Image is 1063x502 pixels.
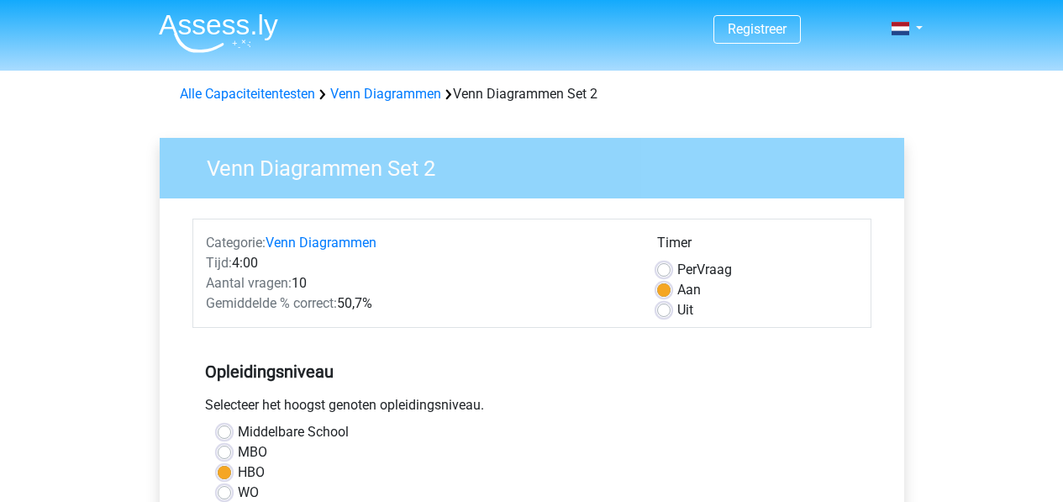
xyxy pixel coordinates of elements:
[173,84,891,104] div: Venn Diagrammen Set 2
[657,233,858,260] div: Timer
[206,275,292,291] span: Aantal vragen:
[193,253,645,273] div: 4:00
[238,422,349,442] label: Middelbare School
[266,235,376,251] a: Venn Diagrammen
[159,13,278,53] img: Assessly
[330,86,441,102] a: Venn Diagrammen
[677,260,732,280] label: Vraag
[180,86,315,102] a: Alle Capaciteitentesten
[187,149,892,182] h3: Venn Diagrammen Set 2
[205,355,859,388] h5: Opleidingsniveau
[728,21,787,37] a: Registreer
[192,395,871,422] div: Selecteer het hoogst genoten opleidingsniveau.
[193,293,645,314] div: 50,7%
[238,442,267,462] label: MBO
[238,462,265,483] label: HBO
[677,262,697,277] span: Per
[206,235,266,251] span: Categorie:
[193,273,645,293] div: 10
[206,255,232,271] span: Tijd:
[677,300,693,320] label: Uit
[677,280,701,300] label: Aan
[206,295,337,311] span: Gemiddelde % correct:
